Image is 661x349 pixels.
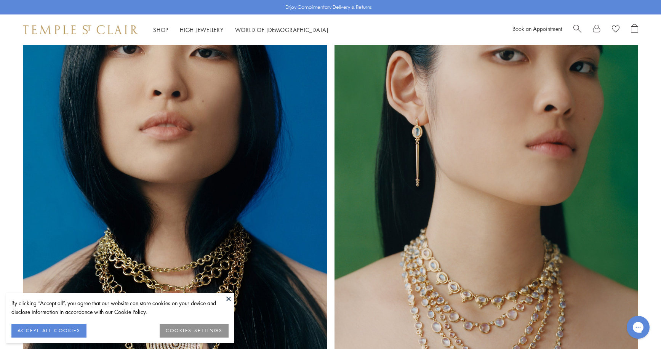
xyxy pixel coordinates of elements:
[512,25,562,32] a: Book an Appointment
[153,25,328,35] nav: Main navigation
[235,26,328,34] a: World of [DEMOGRAPHIC_DATA]World of [DEMOGRAPHIC_DATA]
[623,313,653,341] iframe: Gorgias live chat messenger
[11,324,86,338] button: ACCEPT ALL COOKIES
[23,25,138,34] img: Temple St. Clair
[160,324,229,338] button: COOKIES SETTINGS
[11,299,229,316] div: By clicking “Accept all”, you agree that our website can store cookies on your device and disclos...
[612,24,619,35] a: View Wishlist
[153,26,168,34] a: ShopShop
[631,24,638,35] a: Open Shopping Bag
[285,3,372,11] p: Enjoy Complimentary Delivery & Returns
[180,26,224,34] a: High JewelleryHigh Jewellery
[573,24,581,35] a: Search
